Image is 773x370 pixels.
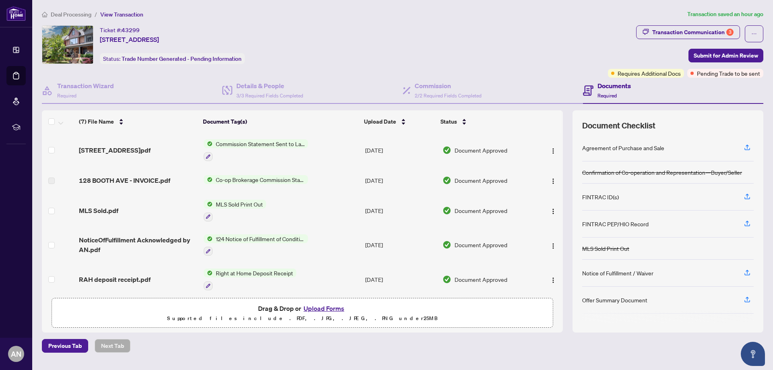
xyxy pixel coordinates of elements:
[455,146,507,155] span: Document Approved
[582,143,664,152] div: Agreement of Purchase and Sale
[42,339,88,353] button: Previous Tab
[79,117,114,126] span: (7) File Name
[437,110,533,133] th: Status
[361,110,438,133] th: Upload Date
[79,206,118,215] span: MLS Sold.pdf
[79,275,151,284] span: RAH deposit receipt.pdf
[582,296,647,304] div: Offer Summary Document
[415,81,482,91] h4: Commission
[455,206,507,215] span: Document Approved
[57,314,548,323] p: Supported files include .PDF, .JPG, .JPEG, .PNG under 25 MB
[204,269,213,277] img: Status Icon
[636,25,740,39] button: Transaction Communication3
[550,178,556,184] img: Logo
[455,176,507,185] span: Document Approved
[362,133,439,167] td: [DATE]
[79,176,170,185] span: 128 BOOTH AVE - INVOICE.pdf
[57,81,114,91] h4: Transaction Wizard
[582,120,655,131] span: Document Checklist
[582,244,629,253] div: MLS Sold Print Out
[550,243,556,249] img: Logo
[442,146,451,155] img: Document Status
[48,339,82,352] span: Previous Tab
[100,35,159,44] span: [STREET_ADDRESS]
[204,269,296,290] button: Status IconRight at Home Deposit Receipt
[442,240,451,249] img: Document Status
[6,6,26,21] img: logo
[236,81,303,91] h4: Details & People
[213,269,296,277] span: Right at Home Deposit Receipt
[582,192,619,201] div: FINTRAC ID(s)
[455,240,507,249] span: Document Approved
[204,200,213,209] img: Status Icon
[362,228,439,263] td: [DATE]
[301,303,347,314] button: Upload Forms
[204,234,308,256] button: Status Icon124 Notice of Fulfillment of Condition(s) - Agreement of Purchase and Sale
[726,29,734,36] div: 3
[95,10,97,19] li: /
[200,110,360,133] th: Document Tag(s)
[442,275,451,284] img: Document Status
[95,339,130,353] button: Next Tab
[582,219,649,228] div: FINTRAC PEP/HIO Record
[688,49,763,62] button: Submit for Admin Review
[51,11,91,18] span: Deal Processing
[213,139,308,148] span: Commission Statement Sent to Lawyer
[442,206,451,215] img: Document Status
[582,269,653,277] div: Notice of Fulfillment / Waiver
[362,262,439,297] td: [DATE]
[415,93,482,99] span: 2/2 Required Fields Completed
[547,273,560,286] button: Logo
[57,93,76,99] span: Required
[79,235,197,254] span: NoticeOfFulfillment Acknowledged by AN.pdf
[100,25,140,35] div: Ticket #:
[364,117,396,126] span: Upload Date
[76,110,200,133] th: (7) File Name
[741,342,765,366] button: Open asap
[440,117,457,126] span: Status
[213,200,266,209] span: MLS Sold Print Out
[550,148,556,155] img: Logo
[11,348,21,360] span: AN
[213,175,308,184] span: Co-op Brokerage Commission Statement
[258,303,347,314] span: Drag & Drop or
[687,10,763,19] article: Transaction saved an hour ago
[618,69,681,78] span: Requires Additional Docs
[100,53,245,64] div: Status:
[122,55,242,62] span: Trade Number Generated - Pending Information
[204,200,266,221] button: Status IconMLS Sold Print Out
[79,145,151,155] span: [STREET_ADDRESS]pdf
[547,238,560,251] button: Logo
[100,11,143,18] span: View Transaction
[455,275,507,284] span: Document Approved
[204,175,213,184] img: Status Icon
[362,193,439,228] td: [DATE]
[597,81,631,91] h4: Documents
[213,234,308,243] span: 124 Notice of Fulfillment of Condition(s) - Agreement of Purchase and Sale
[236,93,303,99] span: 3/3 Required Fields Completed
[697,69,760,78] span: Pending Trade to be sent
[42,26,93,64] img: IMG-E12245987_1.jpg
[547,174,560,187] button: Logo
[204,139,308,161] button: Status IconCommission Statement Sent to Lawyer
[751,31,757,37] span: ellipsis
[582,168,742,177] div: Confirmation of Co-operation and Representation—Buyer/Seller
[652,26,734,39] div: Transaction Communication
[204,234,213,243] img: Status Icon
[550,277,556,283] img: Logo
[52,298,553,328] span: Drag & Drop orUpload FormsSupported files include .PDF, .JPG, .JPEG, .PNG under25MB
[547,144,560,157] button: Logo
[597,93,617,99] span: Required
[694,49,758,62] span: Submit for Admin Review
[442,176,451,185] img: Document Status
[547,204,560,217] button: Logo
[204,175,308,184] button: Status IconCo-op Brokerage Commission Statement
[204,139,213,148] img: Status Icon
[122,27,140,34] span: 43299
[550,208,556,215] img: Logo
[42,12,48,17] span: home
[362,167,439,193] td: [DATE]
